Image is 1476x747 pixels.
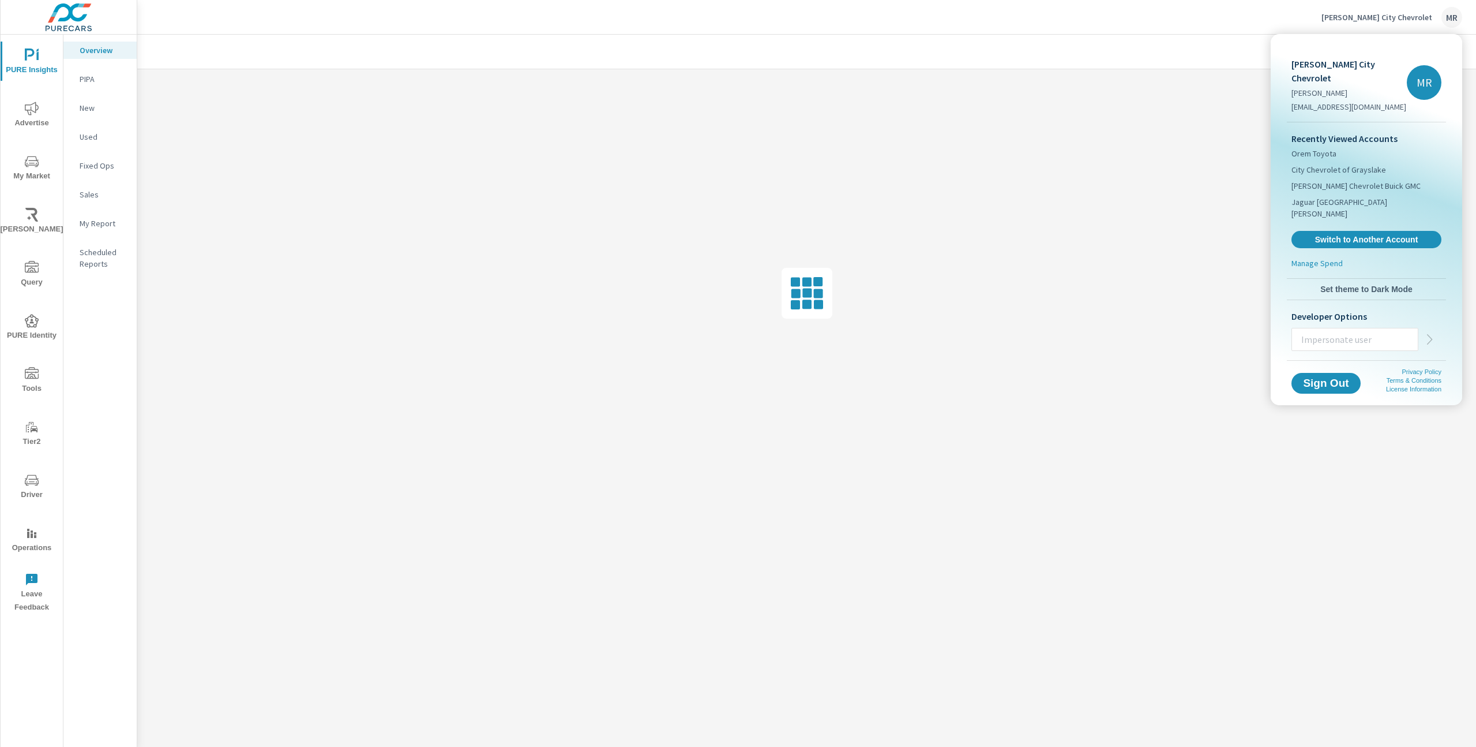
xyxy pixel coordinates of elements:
span: Jaguar [GEOGRAPHIC_DATA][PERSON_NAME] [1291,196,1441,219]
button: Sign Out [1291,373,1361,394]
span: Orem Toyota [1291,148,1336,159]
button: Set theme to Dark Mode [1287,279,1446,300]
a: License Information [1386,386,1441,393]
p: [EMAIL_ADDRESS][DOMAIN_NAME] [1291,101,1407,113]
p: Developer Options [1291,309,1441,323]
span: [PERSON_NAME] Chevrolet Buick GMC [1291,180,1421,192]
a: Terms & Conditions [1387,377,1441,384]
a: Switch to Another Account [1291,231,1441,248]
p: [PERSON_NAME] City Chevrolet [1291,57,1407,85]
input: Impersonate user [1292,324,1418,354]
p: Recently Viewed Accounts [1291,132,1441,145]
span: Set theme to Dark Mode [1291,284,1441,294]
p: [PERSON_NAME] [1291,87,1407,99]
span: Sign Out [1301,378,1351,389]
div: MR [1407,65,1441,100]
span: Switch to Another Account [1298,234,1435,245]
a: Privacy Policy [1402,368,1441,375]
span: City Chevrolet of Grayslake [1291,164,1386,175]
a: Manage Spend [1287,257,1446,274]
p: Manage Spend [1291,257,1343,269]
